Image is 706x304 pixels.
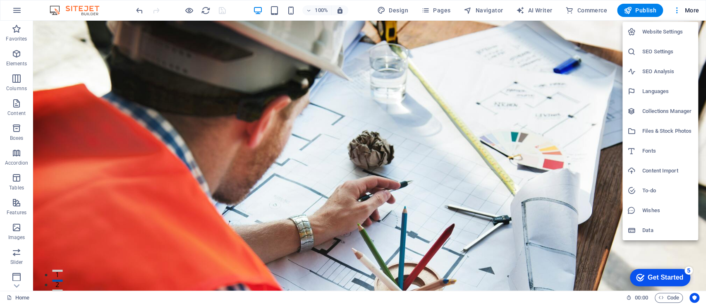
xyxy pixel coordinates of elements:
div: Get Started 5 items remaining, 0% complete [7,4,67,22]
button: 1 [19,249,29,251]
h6: SEO Analysis [642,67,693,77]
button: 3 [19,269,29,271]
div: Get Started [24,9,60,17]
h6: Content Import [642,166,693,176]
h6: SEO Settings [642,47,693,57]
h6: Collections Manager [642,106,693,116]
h6: Wishes [642,206,693,215]
button: 2 [19,259,29,261]
h6: Files & Stock Photos [642,126,693,136]
h6: Data [642,225,693,235]
h6: Languages [642,86,693,96]
h6: Fonts [642,146,693,156]
div: 5 [61,2,69,10]
h6: To-do [642,186,693,196]
h6: Website Settings [642,27,693,37]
